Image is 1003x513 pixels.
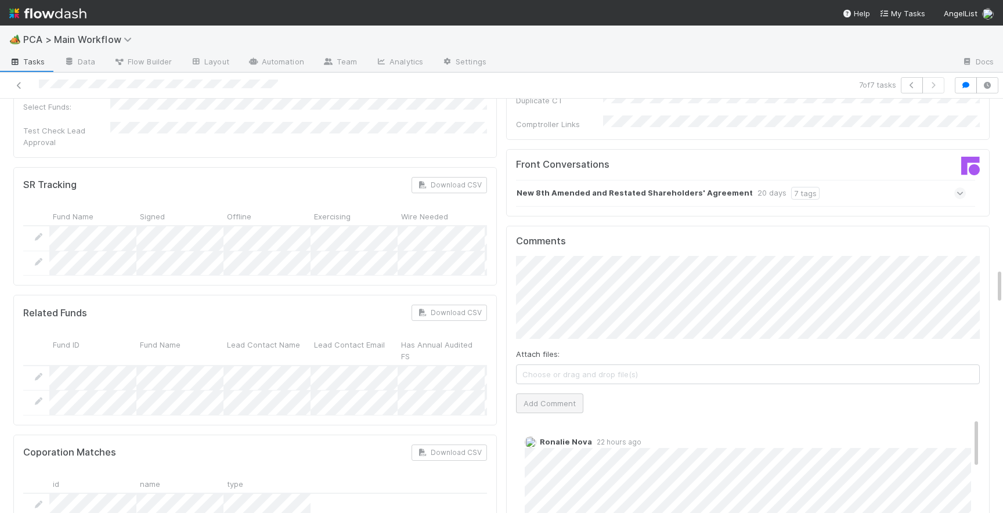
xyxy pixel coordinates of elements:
h5: Front Conversations [516,159,739,171]
div: Fund ID [49,335,136,364]
a: Flow Builder [104,53,181,72]
a: Docs [953,53,1003,72]
button: Download CSV [412,177,487,193]
div: Lead Contact Name [223,335,311,364]
div: name [136,475,223,493]
div: Help [842,8,870,19]
span: PCA > Main Workflow [23,34,138,45]
div: Signed [136,207,223,225]
img: front-logo-b4b721b83371efbadf0a.svg [961,157,980,175]
a: Data [55,53,104,72]
div: Offline/New Money [485,207,572,225]
div: Exercising [311,207,398,225]
div: type [223,475,311,493]
div: Test Check Lead Approval [23,125,110,148]
strong: New 8th Amended and Restated Shareholders' Agreement [517,187,753,200]
span: AngelList [944,9,977,18]
span: Choose or drag and drop file(s) [517,365,979,384]
div: Duplicate CT [516,95,603,106]
span: My Tasks [879,9,925,18]
img: logo-inverted-e16ddd16eac7371096b0.svg [9,3,86,23]
a: Layout [181,53,239,72]
img: avatar_ba0ef937-97b0-4cb1-a734-c46f876909ef.png [982,8,994,20]
label: Attach files: [516,348,560,360]
span: 🏕️ [9,34,21,44]
div: Fund Name [49,207,136,225]
h5: Comments [516,236,980,247]
span: Ronalie Nova [540,437,592,446]
div: Wire Needed [398,207,485,225]
div: Select Funds: [23,101,110,113]
div: id [49,475,136,493]
h5: Related Funds [23,308,87,319]
div: Comptroller Links [516,118,603,130]
a: Settings [432,53,496,72]
div: Offline [223,207,311,225]
div: Fund Name [136,335,223,364]
div: Lead Contact Email [311,335,398,364]
button: Add Comment [516,393,583,413]
div: Has Annual Unaudited FS [485,335,572,364]
div: Has Annual Audited FS [398,335,485,364]
a: Team [313,53,366,72]
h5: Coporation Matches [23,447,116,458]
img: avatar_0d9988fd-9a15-4cc7-ad96-88feab9e0fa9.png [525,436,536,448]
span: Flow Builder [114,56,172,67]
div: 7 tags [791,187,820,200]
a: Automation [239,53,313,72]
span: Tasks [9,56,45,67]
h5: SR Tracking [23,179,77,191]
a: Analytics [366,53,432,72]
div: 20 days [757,187,786,200]
button: Download CSV [412,445,487,461]
span: 22 hours ago [592,438,641,446]
a: My Tasks [879,8,925,19]
span: 7 of 7 tasks [859,79,896,91]
button: Download CSV [412,305,487,321]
